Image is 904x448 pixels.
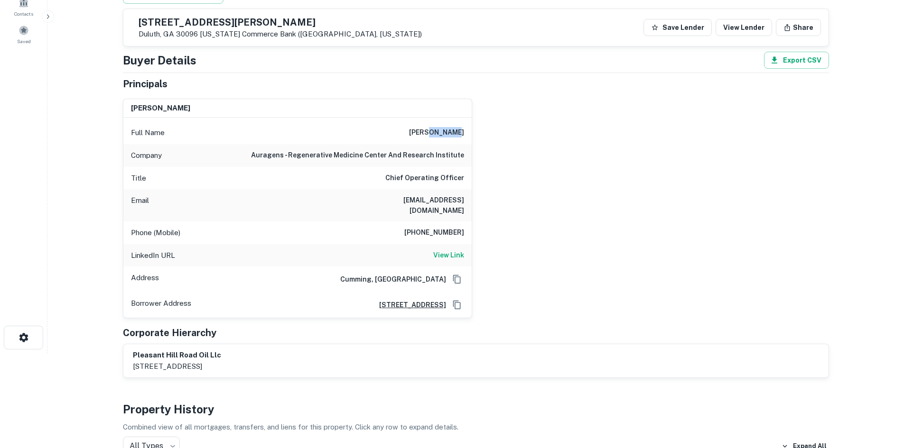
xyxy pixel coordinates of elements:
p: [STREET_ADDRESS] [133,361,221,372]
p: Full Name [131,127,165,138]
p: Borrower Address [131,298,191,312]
h6: Chief Operating Officer [385,173,464,184]
button: Copy Address [450,298,464,312]
p: Title [131,173,146,184]
p: Email [131,195,149,216]
h6: [PERSON_NAME] [409,127,464,138]
iframe: Chat Widget [857,372,904,418]
button: Export CSV [764,52,829,69]
h6: [PHONE_NUMBER] [404,227,464,238]
p: Address [131,272,159,286]
h5: Corporate Hierarchy [123,326,216,340]
p: Combined view of all mortgages, transfers, and liens for this property. Click any row to expand d... [123,421,829,433]
a: [STREET_ADDRESS] [372,300,446,310]
span: Contacts [14,10,33,18]
a: [US_STATE] Commerce Bank ([GEOGRAPHIC_DATA], [US_STATE]) [200,30,422,38]
button: Share [776,19,821,36]
span: Saved [17,37,31,45]
a: View Lender [716,19,772,36]
h6: Cumming, [GEOGRAPHIC_DATA] [333,274,446,284]
p: Company [131,150,162,161]
h4: Property History [123,401,829,418]
h4: Buyer Details [123,52,196,69]
p: Phone (Mobile) [131,227,180,238]
h5: Principals [123,77,168,91]
div: Sending borrower request to AI... [112,30,183,44]
button: Save Lender [643,19,712,36]
a: Saved [3,21,45,47]
a: View Link [433,250,464,261]
p: LinkedIn URL [131,250,175,261]
h6: View Link [433,250,464,260]
button: Copy Address [450,272,464,286]
p: Duluth, GA 30096 [139,30,422,38]
h6: auragens - regenerative medicine center and research institute [251,150,464,161]
h6: pleasant hill road oil llc [133,350,221,361]
h6: [PERSON_NAME] [131,103,190,114]
h6: [EMAIL_ADDRESS][DOMAIN_NAME] [350,195,464,216]
h5: [STREET_ADDRESS][PERSON_NAME] [139,18,422,27]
